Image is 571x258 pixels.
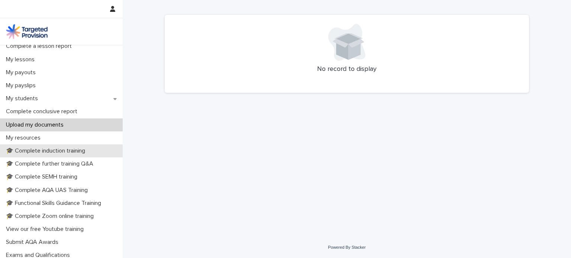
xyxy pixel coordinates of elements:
p: 🎓 Complete AQA UAS Training [3,187,94,194]
p: Complete a lesson report [3,43,78,50]
p: Submit AQA Awards [3,239,64,246]
p: My resources [3,134,46,141]
p: 🎓 Complete induction training [3,147,91,154]
a: Powered By Stacker [328,245,365,249]
p: 🎓 Complete SEMH training [3,173,83,180]
img: M5nRWzHhSzIhMunXDL62 [6,24,48,39]
p: 🎓 Functional Skills Guidance Training [3,200,107,207]
p: View our free Youtube training [3,226,90,233]
p: My payouts [3,69,42,76]
p: No record to display [174,65,520,74]
p: My payslips [3,82,42,89]
p: Complete conclusive report [3,108,83,115]
p: My students [3,95,44,102]
p: Upload my documents [3,121,70,128]
p: 🎓 Complete Zoom online training [3,213,100,220]
p: 🎓 Complete further training Q&A [3,160,99,167]
p: My lessons [3,56,41,63]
